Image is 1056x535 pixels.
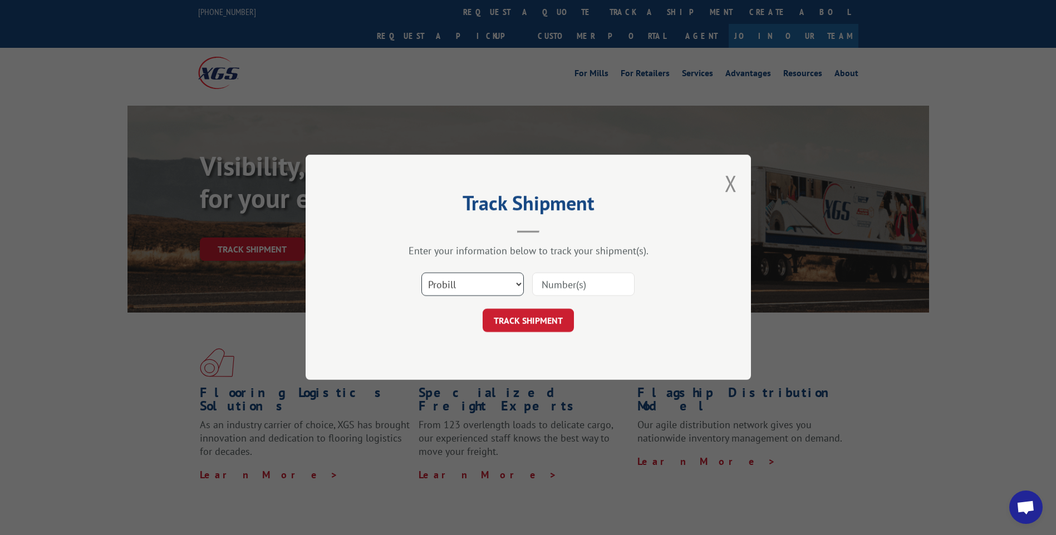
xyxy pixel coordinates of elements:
div: Enter your information below to track your shipment(s). [361,245,695,257]
button: Close modal [725,169,737,198]
button: TRACK SHIPMENT [483,309,574,333]
input: Number(s) [532,273,635,296]
div: Open chat [1009,491,1043,524]
h2: Track Shipment [361,195,695,216]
